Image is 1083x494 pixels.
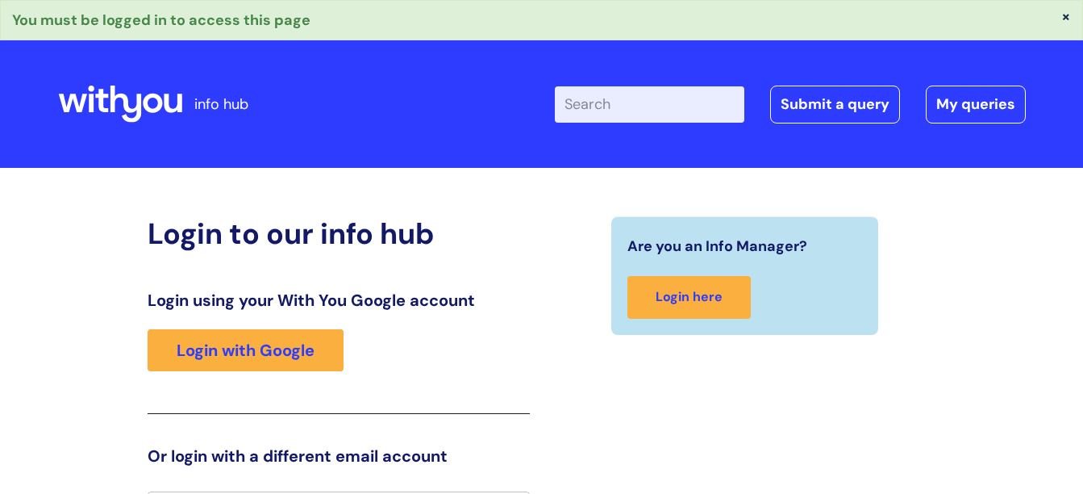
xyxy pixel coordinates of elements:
p: info hub [194,91,248,117]
a: Login here [627,276,751,319]
a: Login with Google [148,329,344,371]
a: Submit a query [770,86,900,123]
span: Are you an Info Manager? [627,233,807,259]
h2: Login to our info hub [148,216,530,251]
button: × [1061,9,1071,23]
a: My queries [926,86,1026,123]
h3: Or login with a different email account [148,446,530,466]
h3: Login using your With You Google account [148,291,530,310]
input: Search [555,86,744,122]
